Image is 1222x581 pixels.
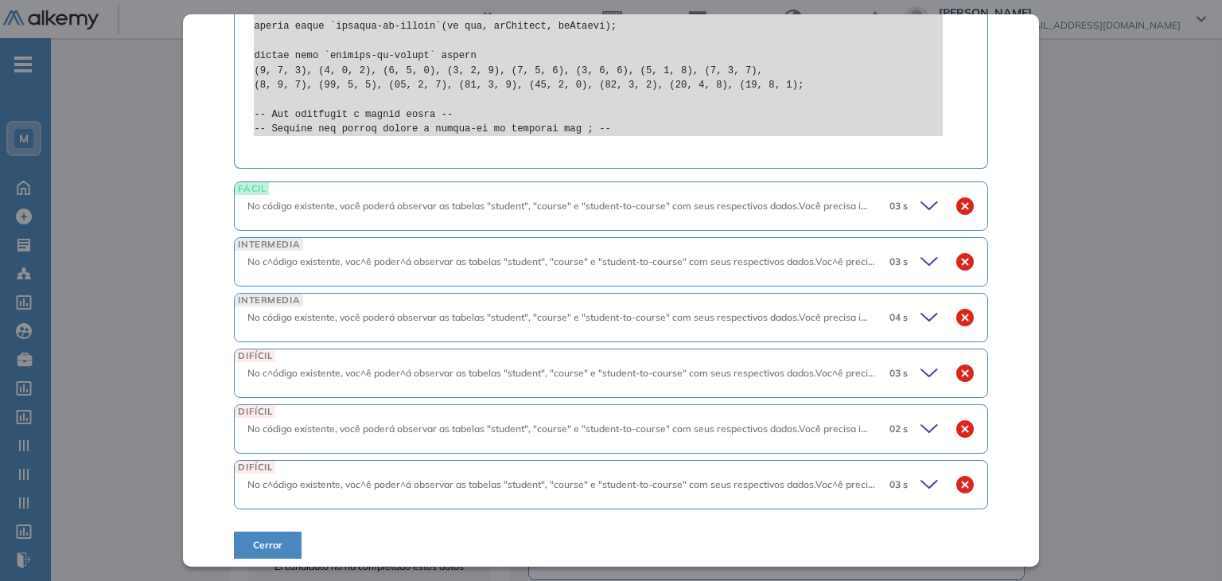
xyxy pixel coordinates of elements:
[889,199,908,213] span: 03 s
[889,366,908,380] span: 03 s
[889,422,908,436] span: 02 s
[234,532,302,559] button: Cerrar
[235,182,269,194] span: FÁCIL
[889,255,908,269] span: 03 s
[889,478,908,492] span: 03 s
[253,538,282,552] span: Cerrar
[235,461,275,473] span: DIFÍCIL
[235,349,275,361] span: DIFÍCIL
[235,294,303,306] span: INTERMEDIA
[235,405,275,417] span: DIFÍCIL
[889,310,908,325] span: 04 s
[235,238,303,250] span: INTERMEDIA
